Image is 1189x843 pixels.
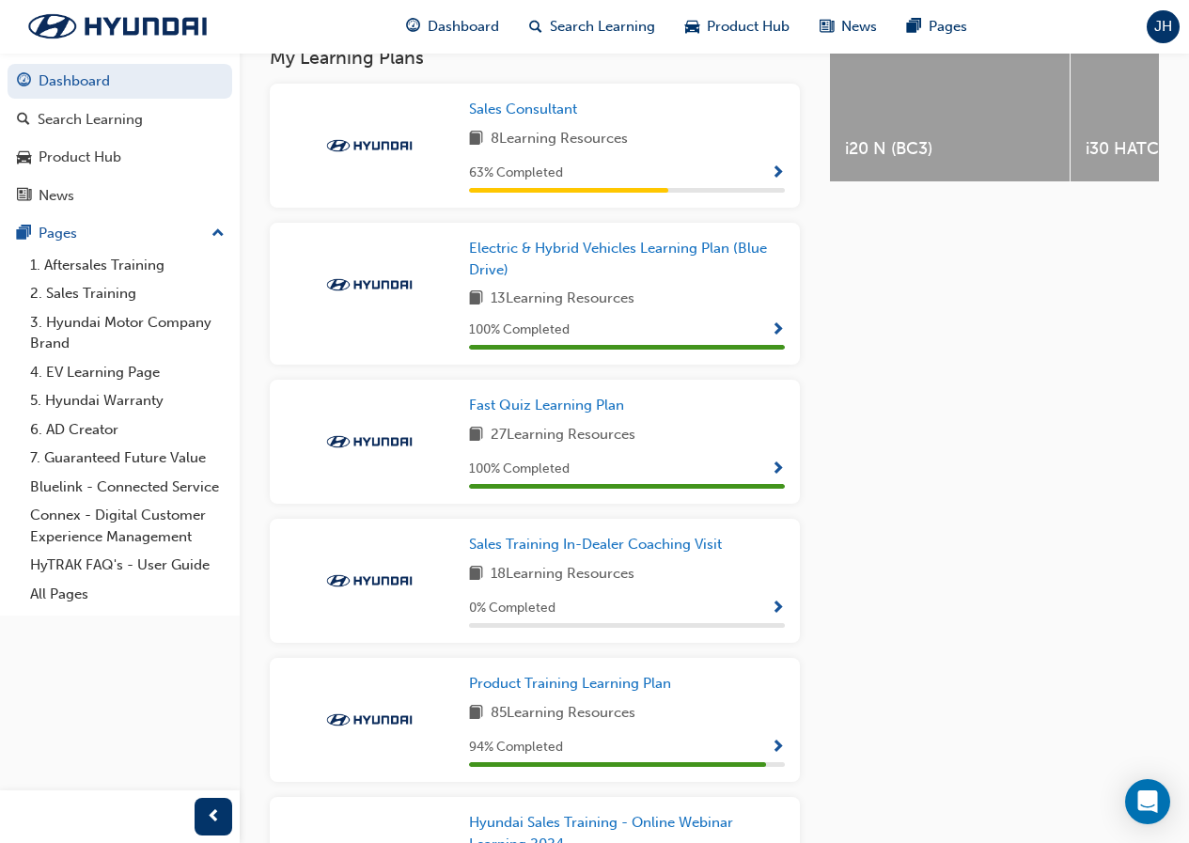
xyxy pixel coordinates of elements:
[805,8,892,46] a: news-iconNews
[23,358,232,387] a: 4. EV Learning Page
[1147,10,1180,43] button: JH
[469,737,563,758] span: 94 % Completed
[469,598,555,619] span: 0 % Completed
[211,222,225,246] span: up-icon
[23,551,232,580] a: HyTRAK FAQ's - User Guide
[8,140,232,175] a: Product Hub
[23,386,232,415] a: 5. Hyundai Warranty
[39,185,74,207] div: News
[39,147,121,168] div: Product Hub
[771,736,785,759] button: Show Progress
[469,702,483,726] span: book-icon
[207,805,221,829] span: prev-icon
[707,16,790,38] span: Product Hub
[8,216,232,251] button: Pages
[391,8,514,46] a: guage-iconDashboard
[318,432,421,451] img: Trak
[23,501,232,551] a: Connex - Digital Customer Experience Management
[469,395,632,416] a: Fast Quiz Learning Plan
[17,149,31,166] span: car-icon
[771,458,785,481] button: Show Progress
[469,99,585,120] a: Sales Consultant
[771,165,785,182] span: Show Progress
[17,112,30,129] span: search-icon
[469,563,483,586] span: book-icon
[469,534,729,555] a: Sales Training In-Dealer Coaching Visit
[9,7,226,46] img: Trak
[771,461,785,478] span: Show Progress
[491,424,635,447] span: 27 Learning Resources
[8,64,232,99] a: Dashboard
[469,101,577,117] span: Sales Consultant
[23,251,232,280] a: 1. Aftersales Training
[318,275,421,294] img: Trak
[23,279,232,308] a: 2. Sales Training
[685,15,699,39] span: car-icon
[469,424,483,447] span: book-icon
[23,580,232,609] a: All Pages
[8,60,232,216] button: DashboardSearch LearningProduct HubNews
[469,163,563,184] span: 63 % Completed
[469,673,679,695] a: Product Training Learning Plan
[491,128,628,151] span: 8 Learning Resources
[771,740,785,757] span: Show Progress
[1125,779,1170,824] div: Open Intercom Messenger
[469,397,624,414] span: Fast Quiz Learning Plan
[514,8,670,46] a: search-iconSearch Learning
[907,15,921,39] span: pages-icon
[550,16,655,38] span: Search Learning
[469,240,767,278] span: Electric & Hybrid Vehicles Learning Plan (Blue Drive)
[491,563,634,586] span: 18 Learning Resources
[771,597,785,620] button: Show Progress
[670,8,805,46] a: car-iconProduct Hub
[1154,16,1172,38] span: JH
[491,702,635,726] span: 85 Learning Resources
[23,444,232,473] a: 7. Guaranteed Future Value
[469,288,483,311] span: book-icon
[270,47,800,69] h3: My Learning Plans
[318,571,421,590] img: Trak
[318,136,421,155] img: Trak
[892,8,982,46] a: pages-iconPages
[428,16,499,38] span: Dashboard
[8,179,232,213] a: News
[929,16,967,38] span: Pages
[845,138,1055,160] span: i20 N (BC3)
[771,162,785,185] button: Show Progress
[23,415,232,445] a: 6. AD Creator
[841,16,877,38] span: News
[39,223,77,244] div: Pages
[469,675,671,692] span: Product Training Learning Plan
[469,536,722,553] span: Sales Training In-Dealer Coaching Visit
[469,238,785,280] a: Electric & Hybrid Vehicles Learning Plan (Blue Drive)
[17,73,31,90] span: guage-icon
[469,459,570,480] span: 100 % Completed
[406,15,420,39] span: guage-icon
[820,15,834,39] span: news-icon
[469,128,483,151] span: book-icon
[8,102,232,137] a: Search Learning
[318,710,421,729] img: Trak
[23,473,232,502] a: Bluelink - Connected Service
[38,109,143,131] div: Search Learning
[469,320,570,341] span: 100 % Completed
[771,601,785,617] span: Show Progress
[23,308,232,358] a: 3. Hyundai Motor Company Brand
[491,288,634,311] span: 13 Learning Resources
[771,319,785,342] button: Show Progress
[17,226,31,242] span: pages-icon
[529,15,542,39] span: search-icon
[17,188,31,205] span: news-icon
[771,322,785,339] span: Show Progress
